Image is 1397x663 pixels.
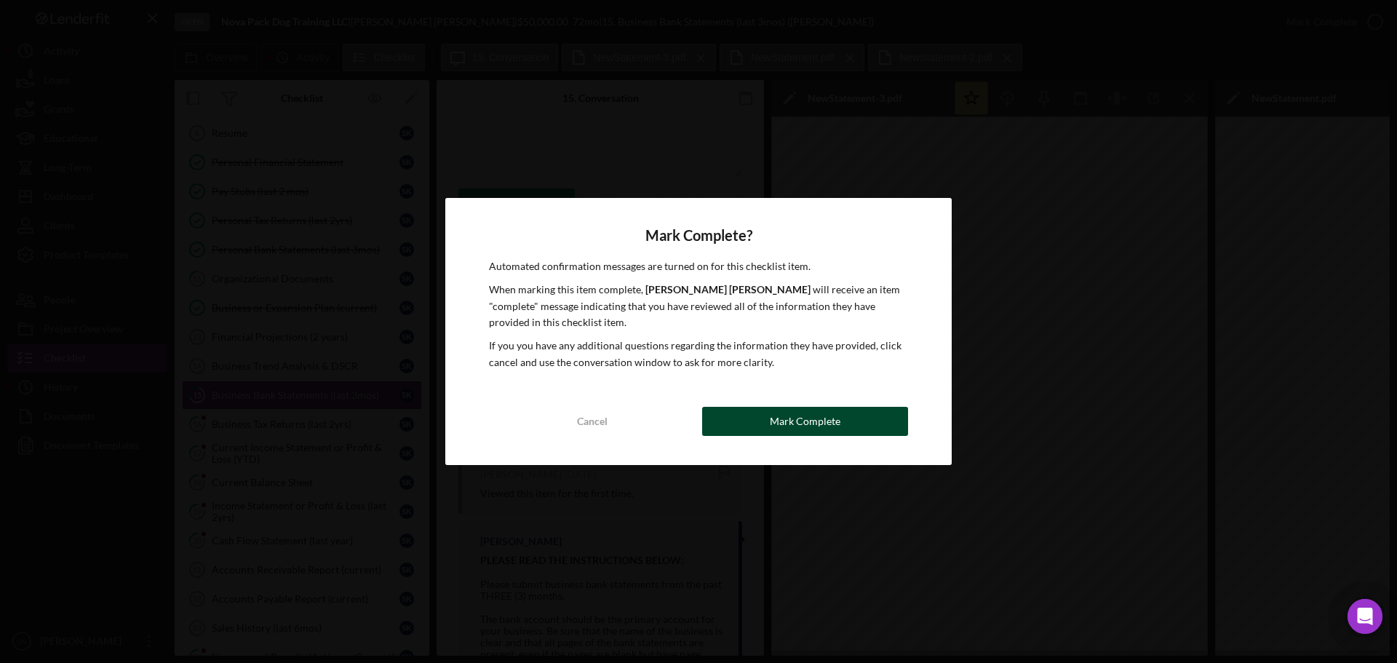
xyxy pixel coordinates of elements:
p: When marking this item complete, will receive an item "complete" message indicating that you have... [489,282,908,330]
button: Cancel [489,407,695,436]
p: Automated confirmation messages are turned on for this checklist item. [489,258,908,274]
b: [PERSON_NAME] [PERSON_NAME] [645,283,811,295]
h4: Mark Complete? [489,227,908,244]
div: Mark Complete [770,407,840,436]
p: If you you have any additional questions regarding the information they have provided, click canc... [489,338,908,370]
div: Cancel [577,407,608,436]
div: Open Intercom Messenger [1348,599,1382,634]
button: Mark Complete [702,407,908,436]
